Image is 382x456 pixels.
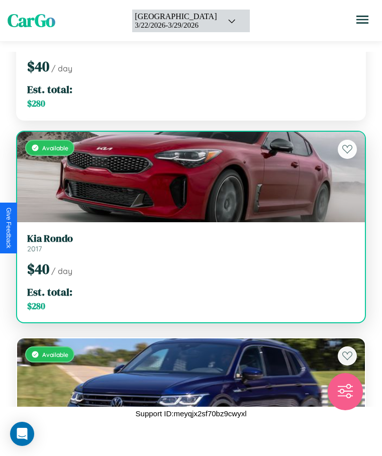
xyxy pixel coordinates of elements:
[5,208,12,248] div: Give Feedback
[27,285,72,299] span: Est. total:
[136,407,247,420] p: Support ID: meyqjx2sf70bz9cwyxl
[27,259,49,279] span: $ 40
[42,144,68,152] span: Available
[8,9,55,33] span: CarGo
[27,244,42,253] span: 2017
[135,12,217,21] div: [GEOGRAPHIC_DATA]
[27,98,45,110] span: $ 280
[27,82,72,97] span: Est. total:
[10,422,34,446] div: Open Intercom Messenger
[27,57,49,76] span: $ 40
[135,21,217,30] div: 3 / 22 / 2026 - 3 / 29 / 2026
[27,232,355,244] h3: Kia Rondo
[42,351,68,358] span: Available
[51,63,72,73] span: / day
[51,266,72,276] span: / day
[27,300,45,312] span: $ 280
[27,232,355,253] a: Kia Rondo2017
